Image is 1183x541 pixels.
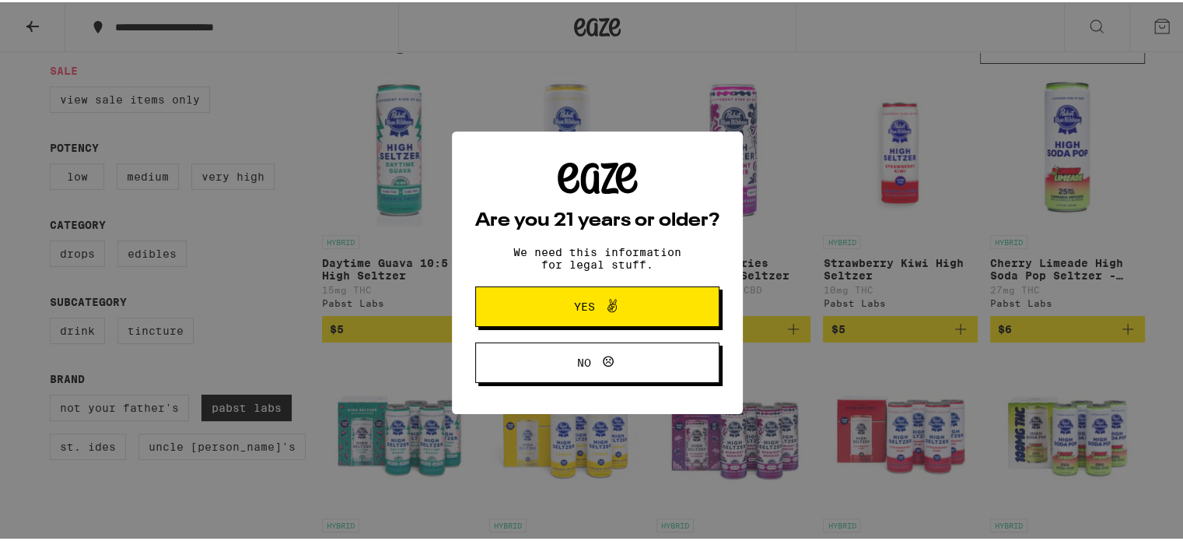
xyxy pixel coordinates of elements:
p: We need this information for legal stuff. [500,244,695,269]
span: No [577,355,591,366]
button: No [475,340,719,381]
span: Hi. Need any help? [9,11,112,23]
h2: Are you 21 years or older? [475,209,719,228]
button: Yes [475,284,719,325]
span: Yes [574,299,595,310]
